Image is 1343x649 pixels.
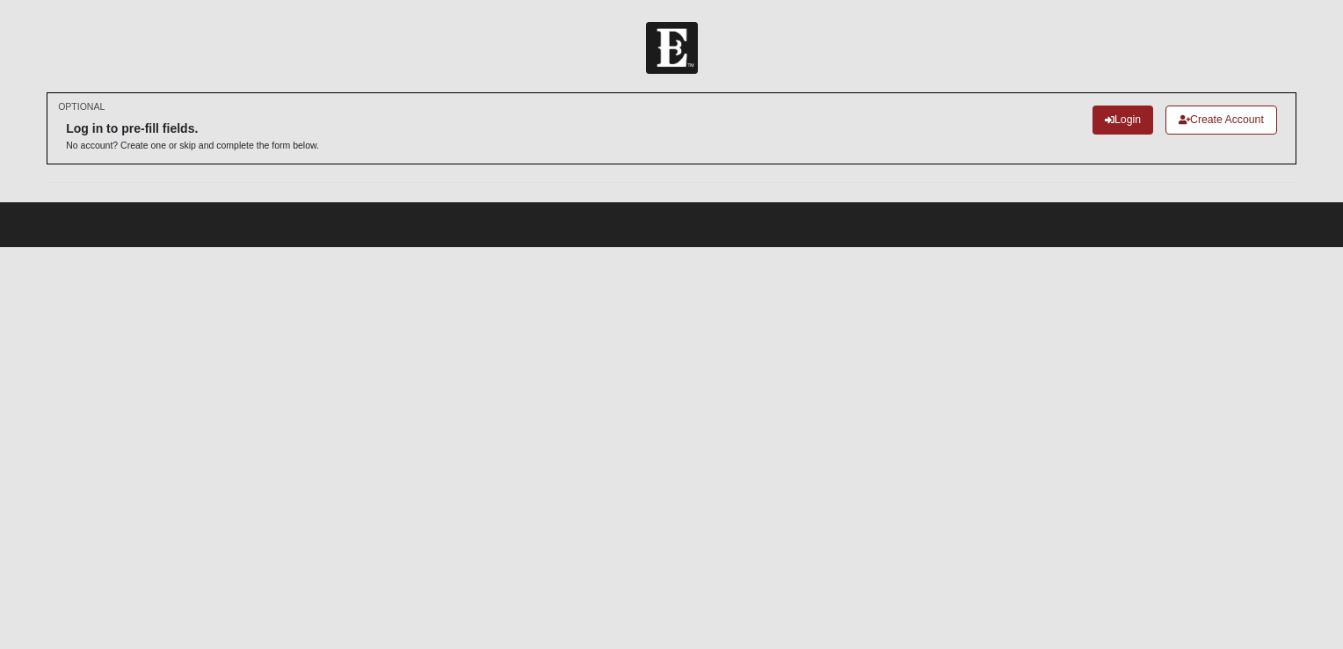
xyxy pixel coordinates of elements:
[1093,106,1153,135] a: Login
[66,139,319,152] p: No account? Create one or skip and complete the form below.
[66,121,319,136] h6: Log in to pre-fill fields.
[646,22,698,74] img: Church of Eleven22 Logo
[58,100,105,113] small: OPTIONAL
[1165,106,1277,135] a: Create Account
